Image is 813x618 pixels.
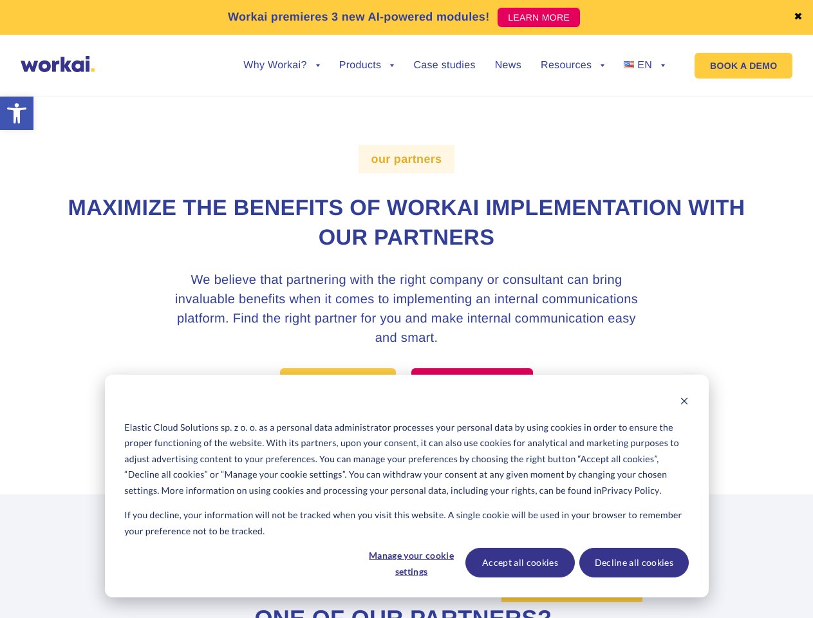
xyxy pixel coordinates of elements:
[637,60,652,71] span: EN
[695,53,792,79] a: BOOK A DEMO
[243,61,319,71] a: Why Workai?
[602,483,660,499] a: Privacy Policy
[339,61,395,71] a: Products
[105,375,709,597] div: Cookie banner
[411,368,532,400] a: Become a partner
[228,8,490,26] p: Workai premieres 3 new AI-powered modules!
[124,507,688,539] p: If you decline, your information will not be tracked when you visit this website. A single cookie...
[124,420,688,499] p: Elastic Cloud Solutions sp. z o. o. as a personal data administrator processes your personal data...
[362,548,461,577] button: Manage your cookie settings
[359,145,455,173] label: our partners
[541,61,604,71] a: Resources
[498,8,580,27] a: LEARN MORE
[579,548,689,577] button: Decline all cookies
[413,61,475,71] a: Case studies
[165,270,648,348] h3: We believe that partnering with the right company or consultant can bring invaluable benefits whe...
[280,368,395,400] a: Browse partners
[495,61,521,71] a: News
[465,548,575,577] button: Accept all cookies
[794,12,803,23] a: ✖
[50,194,764,253] h1: Maximize the benefits of Workai implementation with our partners
[680,395,689,411] button: Dismiss cookie banner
